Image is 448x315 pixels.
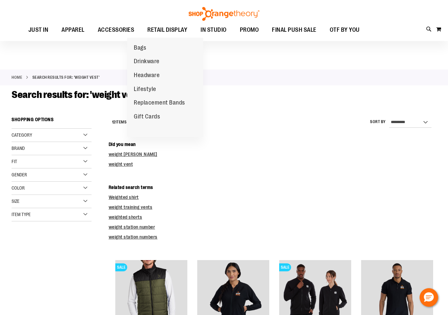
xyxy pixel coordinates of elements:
a: weight [PERSON_NAME] [109,152,157,157]
a: Lifestyle [127,82,163,96]
span: RETAIL DISPLAY [147,22,187,37]
span: Color [12,185,25,191]
a: JUST IN [22,22,55,38]
dt: Did you mean [109,141,436,148]
ul: ACCESSORIES [127,38,203,137]
span: Gift Cards [134,113,160,121]
a: PROMO [233,22,266,38]
span: FINAL PUSH SALE [272,22,317,37]
span: Bags [134,44,146,53]
a: Weighted shirt [109,195,139,200]
a: ACCESSORIES [91,22,141,38]
span: JUST IN [28,22,49,37]
label: Sort By [370,119,386,125]
span: Item Type [12,212,31,217]
a: Drinkware [127,55,166,68]
span: Lifestyle [134,86,156,94]
span: Brand [12,146,25,151]
span: Category [12,132,32,138]
a: Home [12,74,22,80]
a: weight vent [109,161,133,167]
span: PROMO [240,22,259,37]
span: 12 [112,120,116,124]
a: Gift Cards [127,110,167,124]
span: Search results for: 'weight vest' [12,89,141,100]
span: SALE [279,263,291,271]
span: IN STUDIO [201,22,227,37]
a: Replacement Bands [127,96,192,110]
a: OTF BY YOU [323,22,366,38]
a: APPAREL [55,22,91,38]
button: Hello, have a question? Let’s chat. [420,288,438,307]
span: ACCESSORIES [98,22,134,37]
dt: Related search terms [109,184,436,191]
span: OTF BY YOU [330,22,360,37]
img: Shop Orangetheory [188,7,260,21]
span: Headware [134,72,160,80]
span: Gender [12,172,27,177]
strong: Shopping Options [12,114,92,129]
a: weight training vents [109,204,153,210]
a: FINAL PUSH SALE [265,22,323,38]
span: Drinkware [134,58,160,66]
a: RETAIL DISPLAY [141,22,194,38]
a: weight station number [109,224,155,230]
strong: Search results for: 'weight vest' [32,74,100,80]
span: Fit [12,159,17,164]
a: Headware [127,68,166,82]
a: weighted shorts [109,214,142,220]
a: IN STUDIO [194,22,233,38]
h2: Items [112,117,127,127]
span: Size [12,199,19,204]
a: weight station numbers [109,234,158,240]
span: SALE [115,263,127,271]
a: Bags [127,41,153,55]
span: Replacement Bands [134,99,185,108]
span: APPAREL [61,22,85,37]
